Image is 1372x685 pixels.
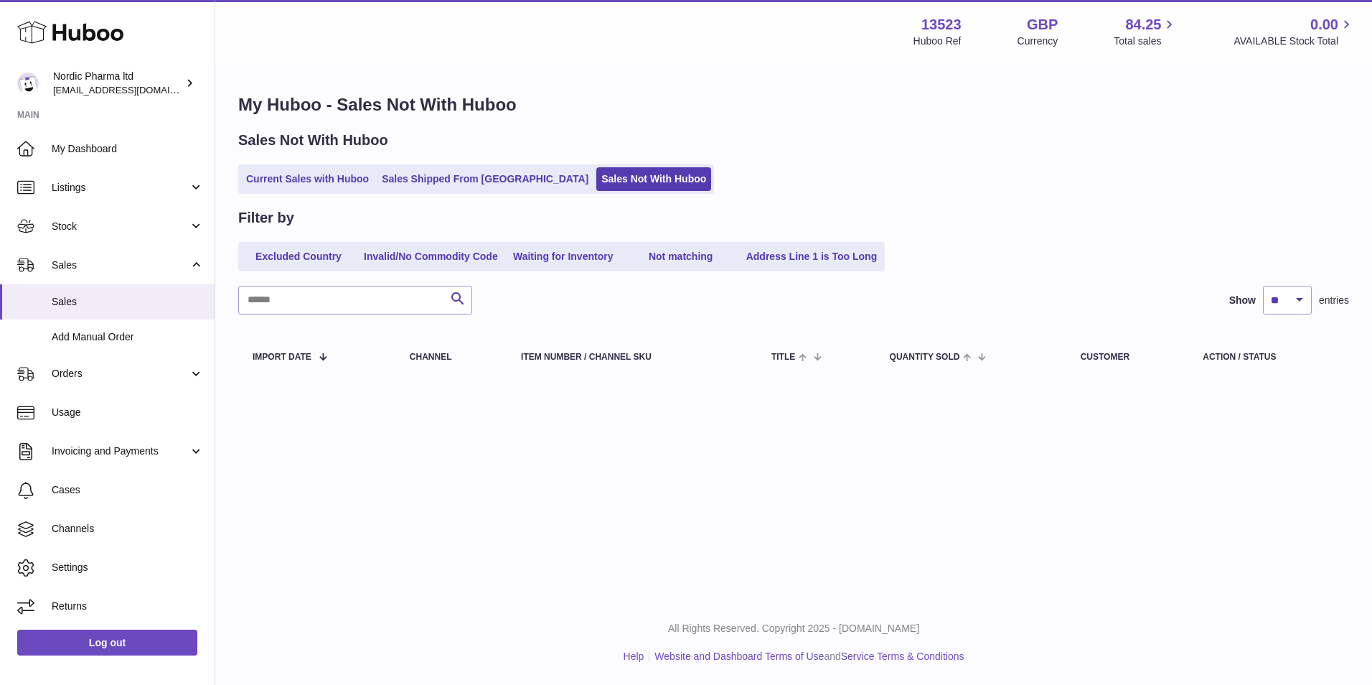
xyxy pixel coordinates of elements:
label: Show [1229,294,1256,307]
h2: Filter by [238,208,294,228]
span: Invoicing and Payments [52,444,189,458]
h1: My Huboo - Sales Not With Huboo [238,93,1349,116]
span: Usage [52,406,204,419]
span: Import date [253,353,311,362]
span: Cases [52,483,204,497]
span: Settings [52,561,204,574]
strong: 13523 [921,15,962,34]
div: Nordic Pharma ltd [53,70,182,97]
span: [EMAIL_ADDRESS][DOMAIN_NAME] [53,84,211,95]
span: 84.25 [1125,15,1161,34]
a: Waiting for Inventory [506,245,621,269]
span: 0.00 [1310,15,1338,34]
a: Help [624,651,644,662]
span: entries [1319,294,1349,307]
a: Website and Dashboard Terms of Use [654,651,824,662]
span: Sales [52,258,189,272]
img: internalAdmin-13523@internal.huboo.com [17,73,39,94]
a: Service Terms & Conditions [841,651,964,662]
div: Action / Status [1203,353,1335,362]
a: Excluded Country [241,245,356,269]
a: Invalid/No Commodity Code [359,245,503,269]
span: Quantity Sold [890,353,960,362]
a: Log out [17,630,197,656]
strong: GBP [1027,15,1058,34]
div: Item Number / Channel SKU [521,353,743,362]
span: Orders [52,367,189,381]
a: 0.00 AVAILABLE Stock Total [1234,15,1355,48]
span: Returns [52,600,204,613]
a: Address Line 1 is Too Long [741,245,883,269]
span: Add Manual Order [52,330,204,344]
a: Not matching [624,245,738,269]
span: Stock [52,220,189,233]
span: Sales [52,295,204,309]
span: Channels [52,522,204,536]
h2: Sales Not With Huboo [238,131,388,150]
span: Total sales [1114,34,1178,48]
span: AVAILABLE Stock Total [1234,34,1355,48]
span: Listings [52,181,189,195]
div: Huboo Ref [913,34,962,48]
span: My Dashboard [52,142,204,156]
a: Sales Shipped From [GEOGRAPHIC_DATA] [377,167,593,191]
p: All Rights Reserved. Copyright 2025 - [DOMAIN_NAME] [227,622,1361,635]
div: Channel [410,353,492,362]
a: Sales Not With Huboo [596,167,711,191]
a: 84.25 Total sales [1114,15,1178,48]
span: Title [771,353,795,362]
div: Currency [1018,34,1058,48]
a: Current Sales with Huboo [241,167,374,191]
div: Customer [1081,353,1175,362]
li: and [649,650,964,663]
